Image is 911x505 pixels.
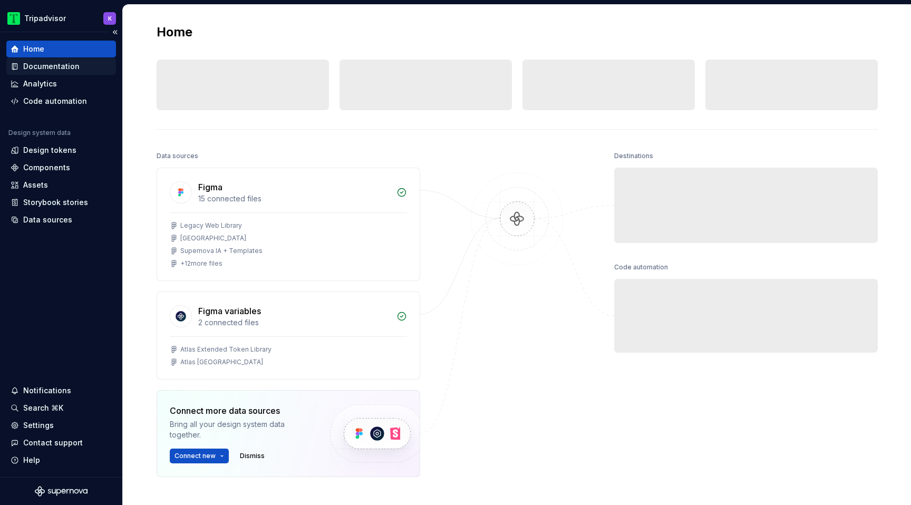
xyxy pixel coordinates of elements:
div: Atlas [GEOGRAPHIC_DATA] [180,358,263,366]
div: Data sources [23,215,72,225]
a: Figma variables2 connected filesAtlas Extended Token LibraryAtlas [GEOGRAPHIC_DATA] [157,292,420,380]
div: Legacy Web Library [180,221,242,230]
a: Settings [6,417,116,434]
div: Supernova IA + Templates [180,247,263,255]
a: Storybook stories [6,194,116,211]
a: Home [6,41,116,57]
a: Analytics [6,75,116,92]
span: Connect new [175,452,216,460]
img: 0ed0e8b8-9446-497d-bad0-376821b19aa5.png [7,12,20,25]
div: Documentation [23,61,80,72]
a: Figma15 connected filesLegacy Web Library[GEOGRAPHIC_DATA]Supernova IA + Templates+12more files [157,168,420,281]
div: K [108,14,112,23]
div: Tripadvisor [24,13,66,24]
div: Components [23,162,70,173]
button: Connect new [170,449,229,463]
div: 15 connected files [198,193,390,204]
button: Dismiss [235,449,269,463]
a: Assets [6,177,116,193]
div: + 12 more files [180,259,222,268]
a: Design tokens [6,142,116,159]
div: [GEOGRAPHIC_DATA] [180,234,246,242]
div: Design system data [8,129,71,137]
div: Notifications [23,385,71,396]
button: Search ⌘K [6,400,116,416]
div: 2 connected files [198,317,390,328]
div: Settings [23,420,54,431]
div: Help [23,455,40,465]
div: Connect more data sources [170,404,312,417]
div: Design tokens [23,145,76,156]
div: Contact support [23,438,83,448]
button: Contact support [6,434,116,451]
div: Search ⌘K [23,403,63,413]
div: Bring all your design system data together. [170,419,312,440]
button: Help [6,452,116,469]
div: Data sources [157,149,198,163]
div: Code automation [614,260,668,275]
svg: Supernova Logo [35,486,88,497]
h2: Home [157,24,192,41]
div: Analytics [23,79,57,89]
a: Documentation [6,58,116,75]
span: Dismiss [240,452,265,460]
button: Notifications [6,382,116,399]
div: Assets [23,180,48,190]
button: TripadvisorK [2,7,120,30]
button: Collapse sidebar [108,25,122,40]
div: Storybook stories [23,197,88,208]
div: Figma variables [198,305,261,317]
div: Atlas Extended Token Library [180,345,272,354]
a: Data sources [6,211,116,228]
div: Home [23,44,44,54]
div: Code automation [23,96,87,106]
div: Figma [198,181,222,193]
a: Code automation [6,93,116,110]
a: Components [6,159,116,176]
div: Destinations [614,149,653,163]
